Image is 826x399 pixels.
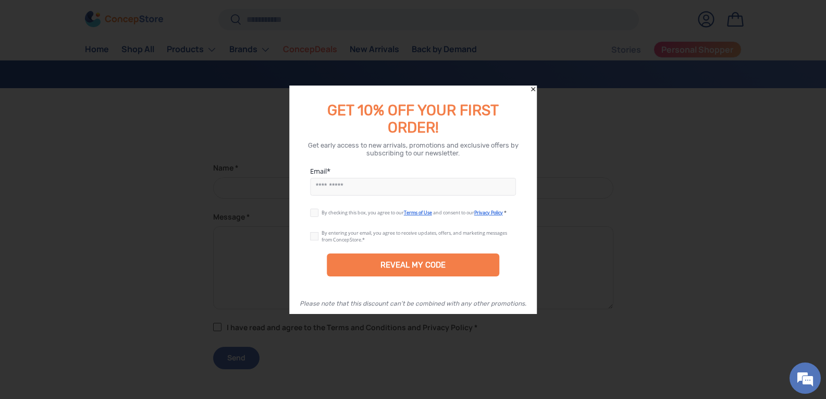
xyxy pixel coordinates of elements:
label: Email [310,166,516,176]
div: Close [529,86,537,93]
textarea: Type your message and hit 'Enter' [5,285,199,321]
span: and consent to our [433,209,474,216]
span: By checking this box, you agree to our [322,209,404,216]
a: Privacy Policy [474,209,503,216]
div: By entering your email, you agree to receive updates, offers, and marketing messages from ConcepS... [322,229,507,243]
a: Terms of Use [404,209,432,216]
span: We're online! [60,131,144,237]
div: Chat with us now [54,58,175,72]
div: Please note that this discount can’t be combined with any other promotions. [300,300,526,307]
div: REVEAL MY CODE [327,253,500,276]
div: REVEAL MY CODE [380,260,446,270]
div: Minimize live chat window [171,5,196,30]
span: GET 10% OFF YOUR FIRST ORDER! [327,102,499,136]
div: Get early access to new arrivals, promotions and exclusive offers by subscribing to our newsletter. [302,141,525,157]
